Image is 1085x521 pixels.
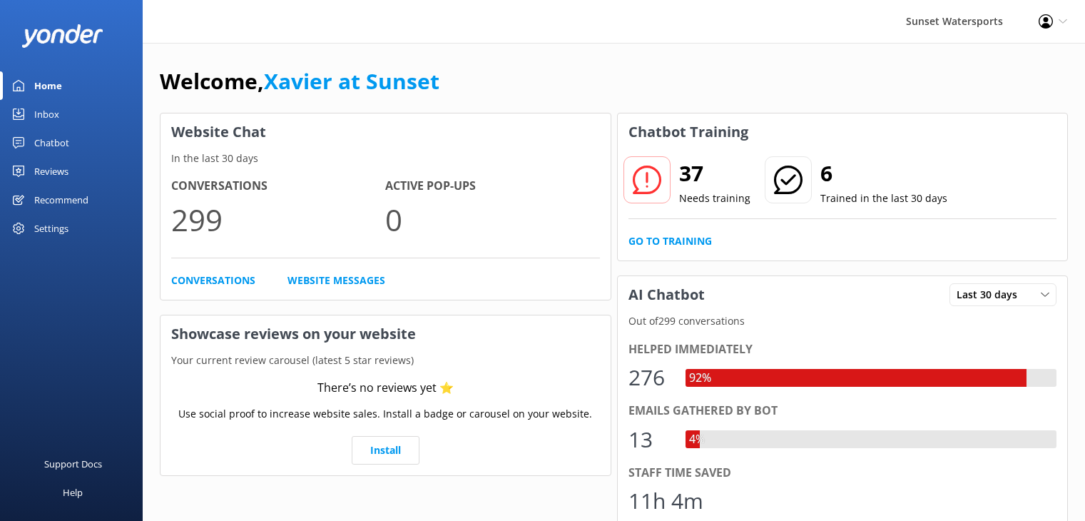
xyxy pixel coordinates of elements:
p: In the last 30 days [161,151,611,166]
h1: Welcome, [160,64,439,98]
div: 276 [628,360,671,395]
h4: Active Pop-ups [385,177,599,196]
h2: 6 [820,156,947,191]
p: Your current review carousel (latest 5 star reviews) [161,353,611,368]
div: Recommend [34,186,88,214]
div: Inbox [34,100,59,128]
p: 0 [385,196,599,243]
div: Chatbot [34,128,69,157]
div: Help [63,478,83,507]
a: Conversations [171,273,255,288]
div: 11h 4m [628,484,703,518]
p: Out of 299 conversations [618,313,1068,329]
h3: Chatbot Training [618,113,759,151]
p: Trained in the last 30 days [820,191,947,206]
div: There’s no reviews yet ⭐ [317,379,454,398]
a: Xavier at Sunset [264,66,439,96]
a: Install [352,436,419,465]
div: Settings [34,214,68,243]
div: Home [34,71,62,100]
h3: Website Chat [161,113,611,151]
h2: 37 [679,156,750,191]
img: yonder-white-logo.png [21,24,103,48]
div: Support Docs [44,450,102,478]
div: Staff time saved [628,464,1057,482]
h3: Showcase reviews on your website [161,315,611,353]
p: Needs training [679,191,750,206]
div: Reviews [34,157,68,186]
a: Website Messages [287,273,385,288]
div: 92% [686,369,715,388]
p: 299 [171,196,385,243]
div: 4% [686,430,708,449]
h4: Conversations [171,177,385,196]
p: Use social proof to increase website sales. Install a badge or carousel on your website. [178,406,592,422]
a: Go to Training [628,233,712,249]
div: 13 [628,423,671,457]
h3: AI Chatbot [618,276,715,313]
span: Last 30 days [957,287,1026,303]
div: Helped immediately [628,340,1057,359]
div: Emails gathered by bot [628,402,1057,420]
